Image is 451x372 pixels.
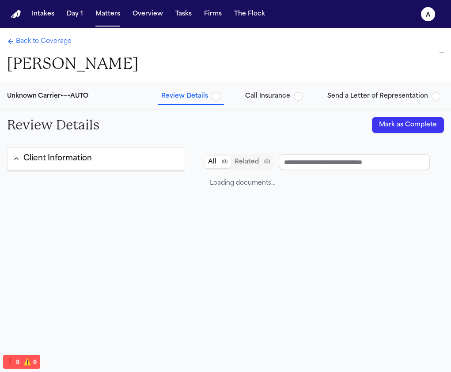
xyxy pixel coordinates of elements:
[23,153,92,164] div: Client Information
[231,6,269,22] button: The Flock
[205,174,430,193] div: Loading documents…
[222,159,227,165] span: ( 0 )
[372,117,444,133] button: Mark as Complete
[172,6,195,22] button: Tasks
[8,170,185,171] div: Client information
[7,54,138,74] h1: [PERSON_NAME]
[92,6,124,22] button: Matters
[264,159,270,165] span: ( 0 )
[7,92,88,101] div: Unknown Carrier • — • AUTO
[205,156,231,168] button: All documents
[28,6,58,22] button: Intakes
[158,88,224,104] button: Review Details
[8,148,185,170] button: Client Information
[11,10,21,19] a: Home
[231,156,273,168] button: Related documents
[16,37,72,46] span: Back to Coverage
[242,88,306,104] button: Call Insurance
[201,6,225,22] button: Firms
[279,154,430,170] input: Search references
[152,48,444,58] div: —
[7,117,99,133] h2: Review Details
[129,6,167,22] button: Overview
[324,88,444,104] button: Send a Letter of Representation
[245,92,290,101] span: Call Insurance
[327,92,428,101] span: Send a Letter of Representation
[11,10,21,19] img: Finch Logo
[161,92,208,101] span: Review Details
[7,37,72,46] a: Back to Coverage
[205,151,430,193] div: Document browser
[63,6,87,22] button: Day 1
